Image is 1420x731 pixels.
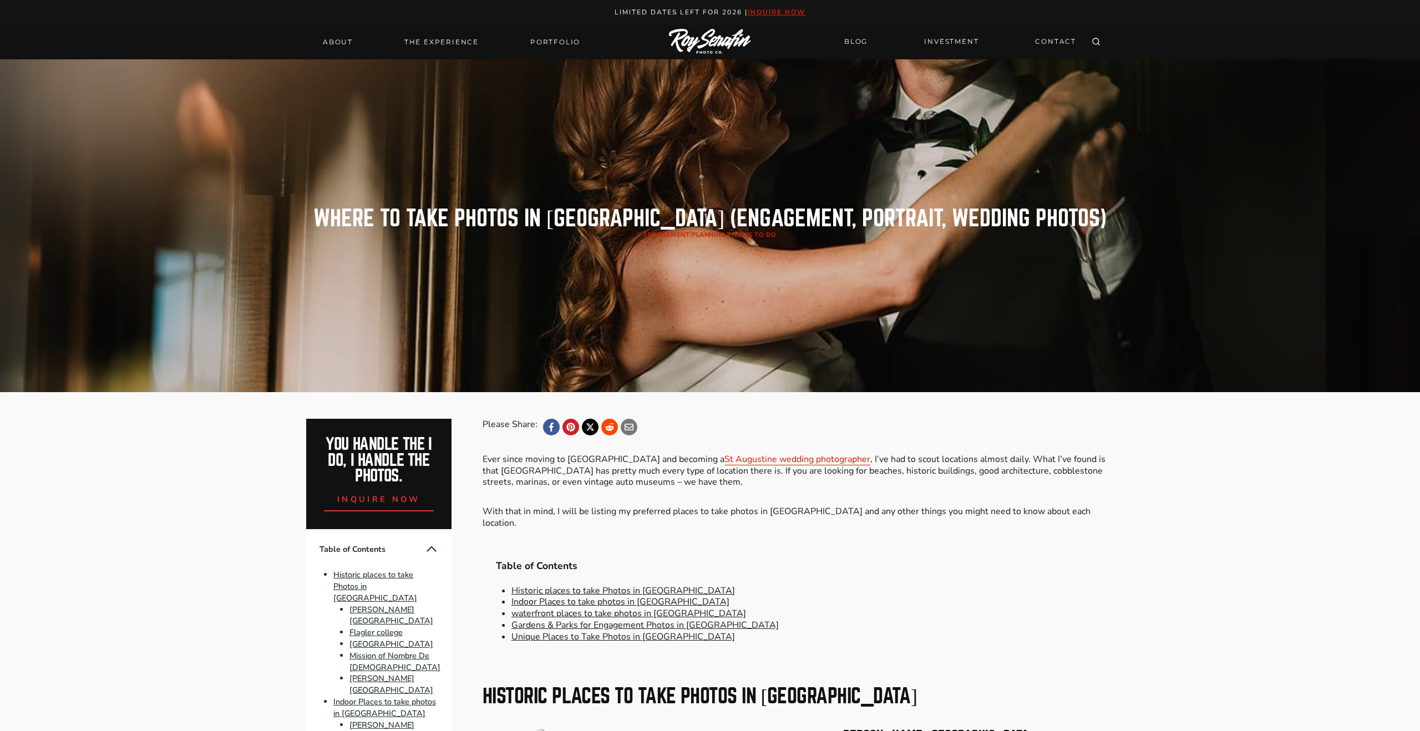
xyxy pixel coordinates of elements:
span: / / [643,231,777,239]
button: View Search Form [1088,34,1104,50]
nav: Secondary Navigation [838,32,1083,52]
a: Facebook [543,419,560,435]
p: Limited Dates LEft for 2026 | [12,7,1408,18]
a: Mission of Nombre De [DEMOGRAPHIC_DATA] [349,650,440,673]
a: Things to Do [727,231,777,239]
a: St Augustine wedding photographer [724,453,870,465]
p: Ever since moving to [GEOGRAPHIC_DATA] and becoming a , I’ve had to scout locations almost daily.... [483,454,1114,488]
span: Table of Contents [319,544,425,555]
a: waterfront places to take photos in [GEOGRAPHIC_DATA] [511,607,746,620]
a: Indoor Places to take photos in [GEOGRAPHIC_DATA] [333,696,436,719]
a: Email [621,419,637,435]
a: About [316,34,359,50]
a: Portfolio [524,34,587,50]
a: [GEOGRAPHIC_DATA] [349,638,433,649]
span: inquire now [337,494,420,505]
a: Historic places to take Photos in [GEOGRAPHIC_DATA] [333,569,417,603]
p: With that in mind, I will be listing my preferred places to take photos in [GEOGRAPHIC_DATA] and ... [483,506,1114,529]
a: Reddit [601,419,618,435]
a: inquire now [748,8,805,17]
span: Table of Contents [496,560,1100,572]
nav: Primary Navigation [316,34,587,50]
a: inquire now [324,484,434,511]
h1: Where to Take Photos In [GEOGRAPHIC_DATA] (engagement, portrait, wedding photos) [313,207,1107,230]
img: Logo of Roy Serafin Photo Co., featuring stylized text in white on a light background, representi... [669,29,751,55]
a: Flagler college [349,627,403,638]
h2: You handle the i do, I handle the photos. [318,436,440,484]
button: Collapse Table of Contents [425,542,438,556]
a: Historic places to take Photos in [GEOGRAPHIC_DATA] [511,585,735,597]
nav: Table of Contents [483,547,1114,656]
a: BLOG [838,32,874,52]
div: Please Share: [483,419,537,435]
a: Indoor Places to take photos in [GEOGRAPHIC_DATA] [511,596,729,608]
h2: Historic places to take Photos in [GEOGRAPHIC_DATA] [483,686,1114,706]
a: [PERSON_NAME][GEOGRAPHIC_DATA] [349,673,433,696]
a: Gardens & Parks for Engagement Photos in [GEOGRAPHIC_DATA] [511,619,779,631]
a: planning [692,231,725,239]
a: INVESTMENT [917,32,985,52]
a: [PERSON_NAME][GEOGRAPHIC_DATA] [349,604,433,627]
a: Engagement [643,231,690,239]
a: Pinterest [562,419,579,435]
a: Unique Places to Take Photos in [GEOGRAPHIC_DATA] [511,631,735,643]
a: X [582,419,599,435]
a: CONTACT [1028,32,1083,52]
a: THE EXPERIENCE [398,34,485,50]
